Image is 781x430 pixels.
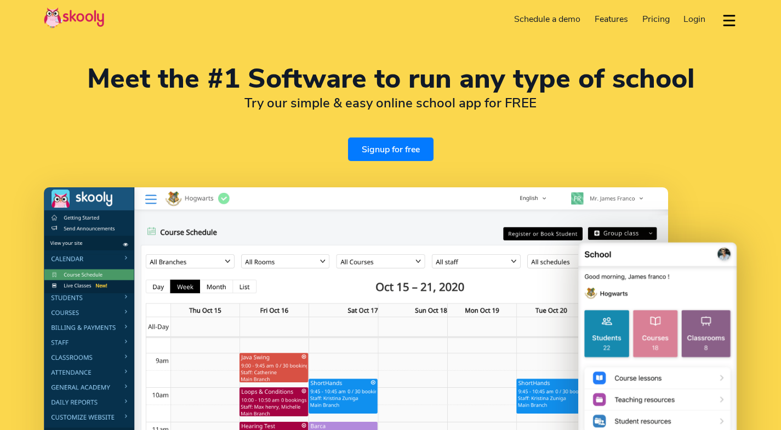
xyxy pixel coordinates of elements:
img: Skooly [44,7,104,28]
button: dropdown menu [721,8,737,33]
span: Pricing [642,13,670,25]
h1: Meet the #1 Software to run any type of school [44,66,737,92]
a: Pricing [635,10,677,28]
a: Features [588,10,635,28]
a: Schedule a demo [508,10,588,28]
a: Login [676,10,712,28]
h2: Try our simple & easy online school app for FREE [44,95,737,111]
span: Login [683,13,705,25]
a: Signup for free [348,137,434,161]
